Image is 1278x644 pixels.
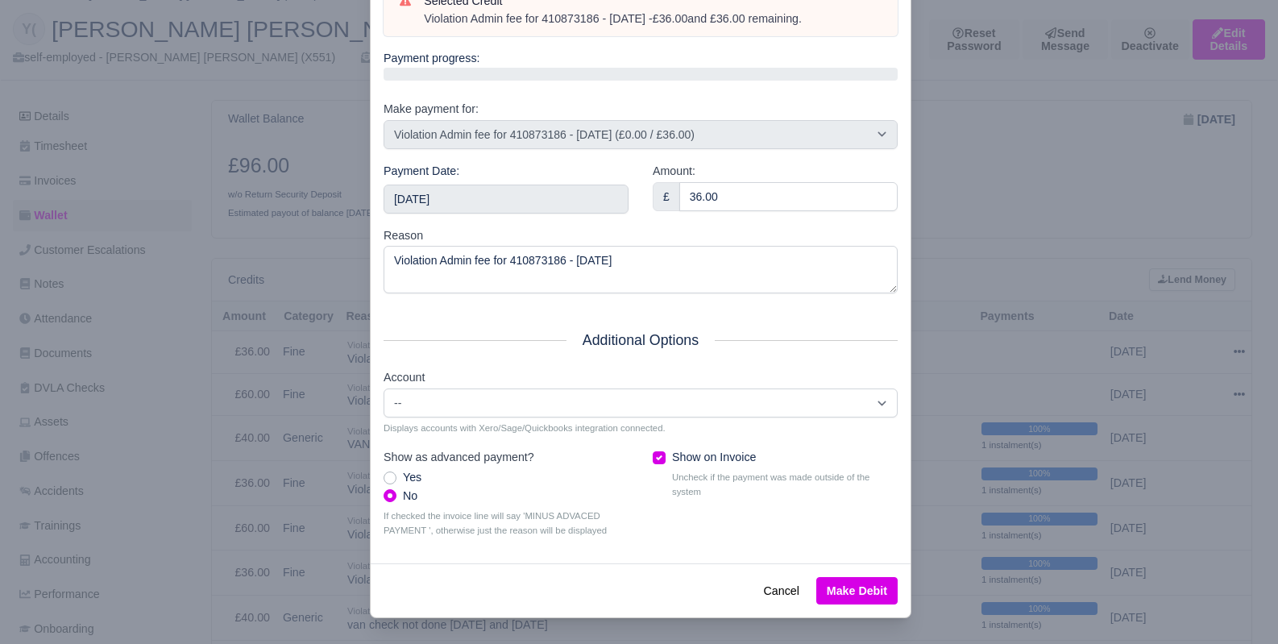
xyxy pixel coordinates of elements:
label: Amount: [653,162,695,181]
input: Use the arrow keys to pick a date [384,185,629,214]
iframe: Chat Widget [988,457,1278,644]
small: Uncheck if the payment was made outside of the system [672,470,898,499]
label: Make payment for: [384,100,479,118]
label: Account [384,368,425,387]
h5: Additional Options [384,332,898,349]
label: Show as advanced payment? [384,448,534,467]
label: No [403,487,417,505]
label: Payment Date: [384,162,459,181]
label: Reason [384,226,423,245]
div: Payment progress: [384,49,898,81]
div: £ [653,182,680,211]
small: Displays accounts with Xero/Sage/Quickbooks integration connected. [384,421,898,435]
div: Violation Admin fee for 410873186 - [DATE] - and £36.00 remaining. [424,11,882,27]
small: If checked the invoice line will say 'MINUS ADVACED PAYMENT ', otherwise just the reason will be ... [384,509,629,538]
label: Show on Invoice [672,448,756,467]
input: 0.00 [679,182,898,211]
strong: £36.00 [653,12,688,25]
button: Make Debit [816,577,898,605]
button: Cancel [753,577,810,605]
label: Yes [403,468,421,487]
